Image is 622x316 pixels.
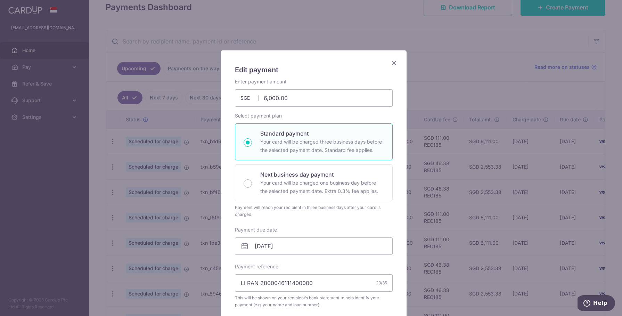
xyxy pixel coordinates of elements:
[235,112,282,119] label: Select payment plan
[260,170,384,179] p: Next business day payment
[260,138,384,154] p: Your card will be charged three business days before the selected payment date. Standard fee appl...
[235,64,393,75] h5: Edit payment
[260,129,384,138] p: Standard payment
[235,78,287,85] label: Enter payment amount
[235,237,393,255] input: DD / MM / YYYY
[390,59,398,67] button: Close
[260,179,384,195] p: Your card will be charged one business day before the selected payment date. Extra 0.3% fee applies.
[235,204,393,218] div: Payment will reach your recipient in three business days after your card is charged.
[235,226,277,233] label: Payment due date
[240,95,259,102] span: SGD
[235,263,278,270] label: Payment reference
[376,279,387,286] div: 23/35
[235,89,393,107] input: 0.00
[235,294,393,308] span: This will be shown on your recipient’s bank statement to help identify your payment (e.g. your na...
[578,295,615,313] iframe: Opens a widget where you can find more information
